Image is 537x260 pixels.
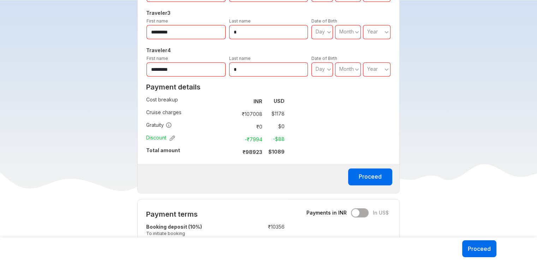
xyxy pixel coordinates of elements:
small: To initiate booking [146,230,239,236]
td: ₹ 107008 [235,109,265,119]
span: Day [316,29,325,35]
td: : [232,133,235,146]
strong: ₹ 98923 [243,149,262,155]
h5: Traveler 4 [145,46,392,55]
span: In US$ [373,209,389,216]
h2: Payment details [146,83,285,91]
td: $ 1178 [265,109,285,119]
label: Date of Birth [311,56,337,61]
strong: $ 1089 [268,149,285,155]
span: Year [367,66,378,72]
label: First name [147,18,168,24]
label: Date of Birth [311,18,337,24]
strong: USD [274,98,285,104]
td: : [232,95,235,107]
td: ₹ 0 [235,122,265,131]
label: Last name [229,56,251,61]
span: Gratuity [146,122,172,129]
strong: Booking deposit (10%) [146,224,202,230]
svg: angle down [327,29,331,36]
td: Cruise charges [146,107,232,120]
td: : [232,146,235,158]
svg: angle down [384,66,389,73]
td: $ 0 [265,122,285,131]
button: Proceed [462,240,496,257]
span: Month [339,66,354,72]
strong: Total amount [146,147,180,153]
button: Proceed [348,168,392,185]
svg: angle down [355,29,359,36]
h5: Traveler 3 [145,9,392,17]
span: Month [339,29,354,35]
svg: angle down [327,66,331,73]
span: Discount [146,134,175,141]
label: Last name [229,18,251,24]
strong: INR [253,98,262,104]
td: Cost breakup [146,95,232,107]
td: : [239,222,243,240]
svg: angle down [355,66,359,73]
td: : [232,107,235,120]
span: Day [316,66,325,72]
h2: Payment terms [146,210,285,218]
svg: angle down [384,29,389,36]
label: First name [147,56,168,61]
span: Year [367,29,378,35]
td: ₹ 10356 [243,222,285,240]
span: Payments in INR [306,209,347,216]
td: -$ 88 [265,134,285,144]
td: -₹ 7994 [235,134,265,144]
td: : [232,120,235,133]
